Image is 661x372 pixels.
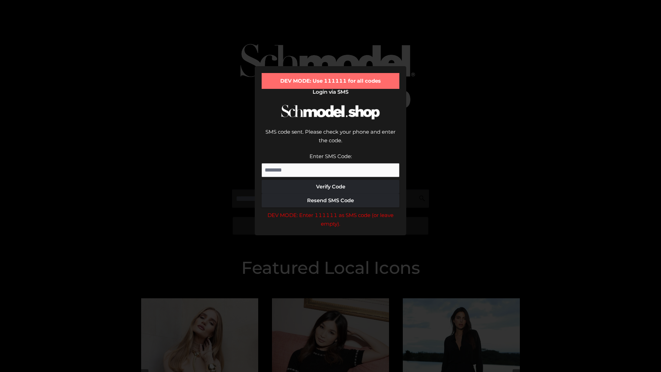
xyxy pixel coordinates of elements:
[262,180,399,194] button: Verify Code
[262,89,399,95] h2: Login via SMS
[309,153,352,159] label: Enter SMS Code:
[262,211,399,228] div: DEV MODE: Enter 111111 as SMS code (or leave empty).
[262,194,399,207] button: Resend SMS Code
[262,127,399,152] div: SMS code sent. Please check your phone and enter the code.
[279,99,382,126] img: Schmodel Logo
[262,73,399,89] div: DEV MODE: Use 111111 for all codes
